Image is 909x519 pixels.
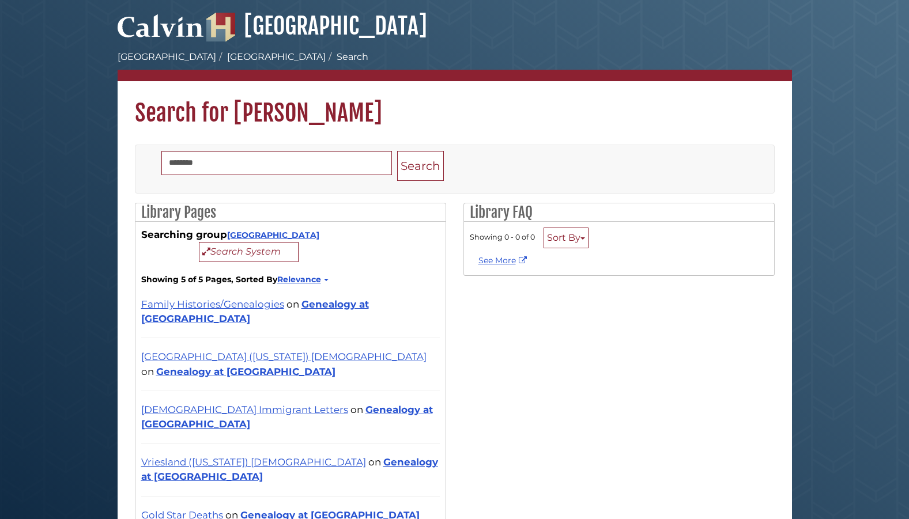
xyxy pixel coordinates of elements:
span: on [368,456,381,468]
a: Genealogy at [GEOGRAPHIC_DATA] [141,298,369,324]
h2: Library FAQ [464,203,774,222]
a: Relevance [277,274,327,285]
a: [GEOGRAPHIC_DATA] [227,230,319,240]
span: on [286,298,299,310]
span: Showing 0 - 0 of 0 [470,233,535,241]
img: Hekman Library Logo [206,13,235,41]
a: [GEOGRAPHIC_DATA] [206,12,427,40]
button: Sort By [544,228,589,248]
a: See More [478,255,530,266]
a: Vriesland ([US_STATE]) [DEMOGRAPHIC_DATA] [141,456,366,468]
a: Calvin University [118,26,204,37]
span: on [141,366,154,377]
div: Searching group [141,228,440,262]
a: [GEOGRAPHIC_DATA] [227,51,326,62]
a: [DEMOGRAPHIC_DATA] Immigrant Letters [141,404,348,415]
span: on [350,404,363,415]
a: Genealogy at [GEOGRAPHIC_DATA] [141,456,438,482]
img: Calvin [118,9,204,41]
a: [GEOGRAPHIC_DATA] [118,51,216,62]
a: Genealogy at [GEOGRAPHIC_DATA] [141,404,433,430]
nav: breadcrumb [118,50,792,81]
button: Search System [199,242,299,262]
h2: Library Pages [135,203,446,222]
a: Genealogy at [GEOGRAPHIC_DATA] [156,366,335,377]
h1: Search for [PERSON_NAME] [118,81,792,127]
li: Search [326,50,368,64]
strong: Showing 5 of 5 Pages, Sorted By [141,274,440,286]
a: Family Histories/Genealogies [141,298,284,310]
a: [GEOGRAPHIC_DATA] ([US_STATE]) [DEMOGRAPHIC_DATA] [141,351,427,362]
button: Search [397,151,444,181]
